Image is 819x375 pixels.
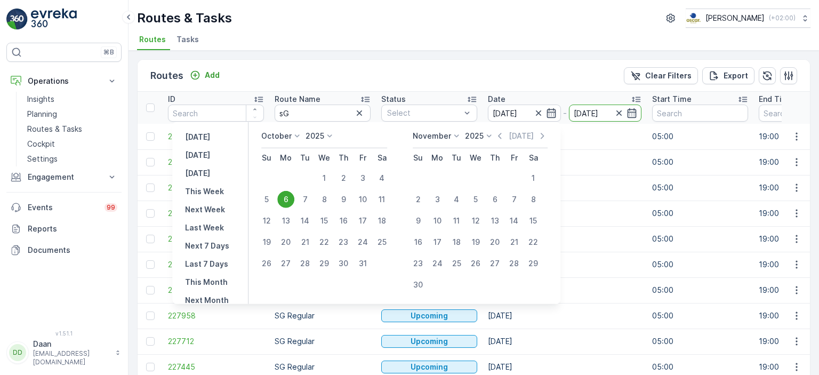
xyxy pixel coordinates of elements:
[724,70,748,81] p: Export
[381,94,406,105] p: Status
[769,14,796,22] p: ( +02:00 )
[354,170,371,187] div: 3
[652,208,748,219] p: 05:00
[652,234,748,244] p: 05:00
[381,309,477,322] button: Upcoming
[33,339,110,349] p: Daan
[185,241,229,251] p: Next 7 Days
[295,148,315,167] th: Tuesday
[275,362,371,372] p: SG Regular
[652,336,748,347] p: 05:00
[168,310,264,321] a: 227958
[185,295,229,306] p: Next Month
[6,197,122,218] a: Events99
[296,234,314,251] div: 21
[373,212,390,229] div: 18
[139,34,166,45] span: Routes
[168,182,264,193] a: 229721
[525,170,542,187] div: 1
[181,131,214,143] button: Yesterday
[387,108,461,118] p: Select
[33,349,110,366] p: [EMAIL_ADDRESS][DOMAIN_NAME]
[137,10,232,27] p: Routes & Tasks
[652,362,748,372] p: 05:00
[261,131,292,141] p: October
[525,191,542,208] div: 8
[296,191,314,208] div: 7
[6,330,122,337] span: v 1.51.1
[176,34,199,45] span: Tasks
[6,339,122,366] button: DDDaan[EMAIL_ADDRESS][DOMAIN_NAME]
[150,68,183,83] p: Routes
[486,255,503,272] div: 27
[409,234,427,251] div: 16
[354,234,371,251] div: 24
[525,212,542,229] div: 15
[146,183,155,192] div: Toggle Row Selected
[258,234,275,251] div: 19
[335,212,352,229] div: 16
[315,148,334,167] th: Wednesday
[652,310,748,321] p: 05:00
[168,157,264,167] a: 229928
[483,124,647,149] td: [DATE]
[505,191,523,208] div: 7
[705,13,765,23] p: [PERSON_NAME]
[27,94,54,105] p: Insights
[525,234,542,251] div: 22
[277,212,294,229] div: 13
[354,212,371,229] div: 17
[168,362,264,372] a: 227445
[185,277,228,288] p: This Month
[509,131,534,141] p: [DATE]
[429,255,446,272] div: 24
[168,94,175,105] p: ID
[23,107,122,122] a: Planning
[505,212,523,229] div: 14
[205,70,220,81] p: Add
[372,148,391,167] th: Saturday
[467,212,484,229] div: 12
[258,191,275,208] div: 5
[277,191,294,208] div: 6
[6,9,28,30] img: logo
[486,191,503,208] div: 6
[27,139,55,149] p: Cockpit
[23,137,122,151] a: Cockpit
[168,131,264,142] a: 230143
[652,131,748,142] p: 05:00
[354,255,371,272] div: 31
[652,105,748,122] input: Search
[181,221,228,234] button: Last Week
[185,186,224,197] p: This Week
[6,70,122,92] button: Operations
[185,222,224,233] p: Last Week
[277,234,294,251] div: 20
[258,212,275,229] div: 12
[181,258,232,270] button: Last 7 Days
[168,234,264,244] a: 229169
[275,105,371,122] input: Search
[486,234,503,251] div: 20
[28,172,100,182] p: Engagement
[316,234,333,251] div: 22
[563,107,567,119] p: -
[146,209,155,218] div: Toggle Row Selected
[181,185,228,198] button: This Week
[354,191,371,208] div: 10
[645,70,692,81] p: Clear Filters
[686,9,810,28] button: [PERSON_NAME](+02:00)
[185,150,210,161] p: [DATE]
[652,94,692,105] p: Start Time
[168,259,264,270] a: 228373
[467,234,484,251] div: 19
[335,234,352,251] div: 23
[467,255,484,272] div: 26
[465,131,484,141] p: 2025
[652,182,748,193] p: 05:00
[168,285,264,296] span: 228161
[448,191,465,208] div: 4
[168,208,264,219] span: 229441
[316,255,333,272] div: 29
